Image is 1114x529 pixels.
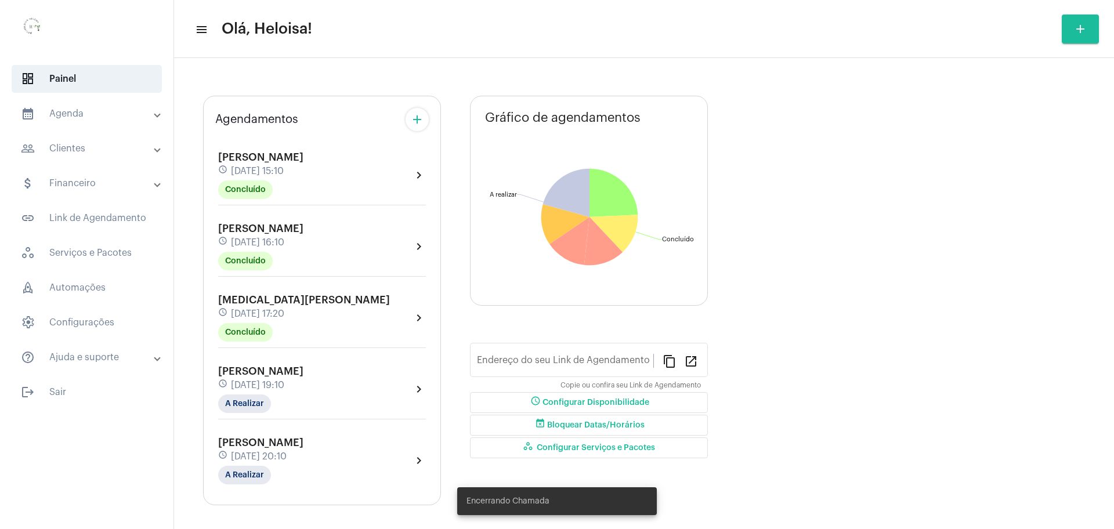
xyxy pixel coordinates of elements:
[412,454,426,468] mat-icon: chevron_right
[470,415,708,436] button: Bloquear Datas/Horários
[21,350,35,364] mat-icon: sidenav icon
[231,380,284,390] span: [DATE] 19:10
[412,168,426,182] mat-icon: chevron_right
[218,252,273,270] mat-chip: Concluído
[21,107,35,121] mat-icon: sidenav icon
[410,113,424,126] mat-icon: add
[470,437,708,458] button: Configurar Serviços e Pacotes
[523,444,655,452] span: Configurar Serviços e Pacotes
[523,441,537,455] mat-icon: workspaces_outlined
[218,236,229,249] mat-icon: schedule
[529,396,542,410] mat-icon: schedule
[412,382,426,396] mat-icon: chevron_right
[21,107,155,121] mat-panel-title: Agenda
[466,495,549,507] span: Encerrando Chamada
[12,204,162,232] span: Link de Agendamento
[218,466,271,484] mat-chip: A Realizar
[218,307,229,320] mat-icon: schedule
[7,169,173,197] mat-expansion-panel-header: sidenav iconFinanceiro
[218,366,303,376] span: [PERSON_NAME]
[218,165,229,177] mat-icon: schedule
[412,311,426,325] mat-icon: chevron_right
[529,398,649,407] span: Configurar Disponibilidade
[195,23,207,37] mat-icon: sidenav icon
[662,236,694,242] text: Concluído
[231,451,287,462] span: [DATE] 20:10
[9,6,56,52] img: 0d939d3e-dcd2-0964-4adc-7f8e0d1a206f.png
[218,152,303,162] span: [PERSON_NAME]
[21,316,35,329] span: sidenav icon
[412,240,426,253] mat-icon: chevron_right
[12,309,162,336] span: Configurações
[21,72,35,86] span: sidenav icon
[218,180,273,199] mat-chip: Concluído
[21,176,155,190] mat-panel-title: Financeiro
[663,354,677,368] mat-icon: content_copy
[21,281,35,295] span: sidenav icon
[21,176,35,190] mat-icon: sidenav icon
[7,135,173,162] mat-expansion-panel-header: sidenav iconClientes
[684,354,698,368] mat-icon: open_in_new
[21,350,155,364] mat-panel-title: Ajuda e suporte
[12,65,162,93] span: Painel
[218,450,229,463] mat-icon: schedule
[477,357,653,368] input: Link
[21,142,35,155] mat-icon: sidenav icon
[490,191,517,198] text: A realizar
[21,142,155,155] mat-panel-title: Clientes
[231,309,284,319] span: [DATE] 17:20
[218,394,271,413] mat-chip: A Realizar
[218,323,273,342] mat-chip: Concluído
[218,437,303,448] span: [PERSON_NAME]
[218,295,390,305] span: [MEDICAL_DATA][PERSON_NAME]
[560,382,701,390] mat-hint: Copie ou confira seu Link de Agendamento
[7,100,173,128] mat-expansion-panel-header: sidenav iconAgenda
[231,166,284,176] span: [DATE] 15:10
[470,392,708,413] button: Configurar Disponibilidade
[21,211,35,225] mat-icon: sidenav icon
[231,237,284,248] span: [DATE] 16:10
[533,421,645,429] span: Bloquear Datas/Horários
[12,378,162,406] span: Sair
[485,111,641,125] span: Gráfico de agendamentos
[215,113,298,126] span: Agendamentos
[21,246,35,260] span: sidenav icon
[12,239,162,267] span: Serviços e Pacotes
[222,20,312,38] span: Olá, Heloisa!
[533,418,547,432] mat-icon: event_busy
[21,385,35,399] mat-icon: sidenav icon
[7,343,173,371] mat-expansion-panel-header: sidenav iconAjuda e suporte
[218,223,303,234] span: [PERSON_NAME]
[1073,22,1087,36] mat-icon: add
[12,274,162,302] span: Automações
[218,379,229,392] mat-icon: schedule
